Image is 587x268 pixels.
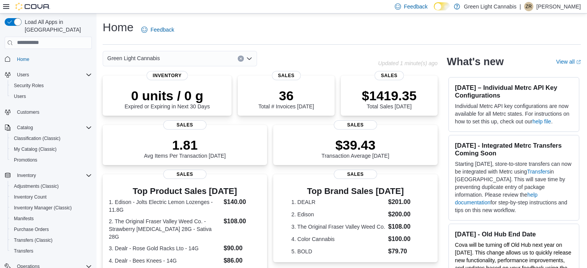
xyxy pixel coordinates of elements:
span: Feedback [404,3,428,10]
a: Feedback [138,22,177,37]
span: Customers [14,107,92,117]
dt: 1. Edison - Jolts Electric Lemon Lozenges - 11.8G [109,198,220,214]
a: My Catalog (Classic) [11,145,60,154]
span: Inventory Count [11,192,92,202]
a: View allExternal link [556,59,581,65]
p: [PERSON_NAME] [536,2,581,11]
svg: External link [576,60,581,64]
h2: What's new [447,56,504,68]
span: Sales [375,71,404,80]
button: Users [8,91,95,102]
span: Inventory Manager (Classic) [11,203,92,212]
dd: $200.00 [388,210,420,219]
dd: $100.00 [388,234,420,244]
span: Manifests [11,214,92,223]
span: Sales [334,170,377,179]
dt: 4. Color Cannabis [291,235,385,243]
span: Manifests [14,216,34,222]
a: Manifests [11,214,37,223]
a: Transfers [527,169,550,175]
button: Inventory [14,171,39,180]
p: $39.43 [321,137,389,153]
span: Security Roles [14,83,44,89]
span: Inventory [147,71,188,80]
span: Purchase Orders [11,225,92,234]
span: Transfers [11,246,92,256]
input: Dark Mode [434,2,450,10]
dt: 2. The Original Fraser Valley Weed Co. - Strawberry [MEDICAL_DATA] 28G - Sativa 28G [109,217,220,241]
span: Inventory [14,171,92,180]
p: Green Light Cannabis [464,2,516,11]
span: Adjustments (Classic) [11,182,92,191]
p: 0 units / 0 g [125,88,210,103]
dd: $90.00 [223,244,261,253]
span: Promotions [11,155,92,165]
span: Users [14,93,26,99]
button: Inventory Count [8,192,95,202]
button: Inventory [2,170,95,181]
dd: $140.00 [223,197,261,207]
span: Classification (Classic) [14,135,61,142]
p: Updated 1 minute(s) ago [378,60,438,66]
p: 1.81 [144,137,226,153]
button: Catalog [14,123,36,132]
button: Users [2,69,95,80]
span: Users [11,92,92,101]
span: Transfers (Classic) [14,237,52,243]
a: Inventory Manager (Classic) [11,203,75,212]
span: ZR [526,2,532,11]
dt: 4. Dealr - Bees Knees - 14G [109,257,220,265]
span: Classification (Classic) [11,134,92,143]
dt: 3. Dealr - Rose Gold Racks Lto - 14G [109,244,220,252]
dd: $108.00 [388,222,420,231]
button: Transfers (Classic) [8,235,95,246]
a: Home [14,55,32,64]
a: Adjustments (Classic) [11,182,62,191]
a: Transfers [11,246,36,256]
button: Inventory Manager (Classic) [8,202,95,213]
p: Starting [DATE], store-to-store transfers can now be integrated with Metrc using in [GEOGRAPHIC_D... [455,160,573,214]
span: Transfers (Classic) [11,236,92,245]
div: Expired or Expiring in Next 30 Days [125,88,210,110]
p: Individual Metrc API key configurations are now available for all Metrc states. For instructions ... [455,102,573,125]
div: Total # Invoices [DATE] [258,88,314,110]
a: Transfers (Classic) [11,236,56,245]
a: help documentation [455,192,538,206]
span: Sales [163,170,206,179]
span: Feedback [151,26,174,34]
span: Users [17,72,29,78]
dt: 5. BOLD [291,248,385,255]
span: My Catalog (Classic) [14,146,57,152]
span: Security Roles [11,81,92,90]
button: Security Roles [8,80,95,91]
button: Purchase Orders [8,224,95,235]
dt: 2. Edison [291,211,385,218]
span: Sales [334,120,377,130]
dd: $86.00 [223,256,261,265]
dd: $108.00 [223,217,261,226]
span: Promotions [14,157,37,163]
button: Promotions [8,155,95,165]
span: Inventory Count [14,194,47,200]
span: Transfers [14,248,33,254]
div: Transaction Average [DATE] [321,137,389,159]
div: Total Sales [DATE] [362,88,417,110]
img: Cova [15,3,50,10]
button: Transfers [8,246,95,256]
span: Sales [163,120,206,130]
button: Open list of options [246,56,252,62]
h3: Top Product Sales [DATE] [109,187,261,196]
span: Catalog [17,125,33,131]
a: Classification (Classic) [11,134,64,143]
span: Sales [272,71,301,80]
a: Promotions [11,155,41,165]
span: Home [17,56,29,62]
a: Inventory Count [11,192,50,202]
a: Security Roles [11,81,47,90]
span: Users [14,70,92,79]
button: Classification (Classic) [8,133,95,144]
button: Catalog [2,122,95,133]
span: Inventory Manager (Classic) [14,205,72,211]
dd: $201.00 [388,197,420,207]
